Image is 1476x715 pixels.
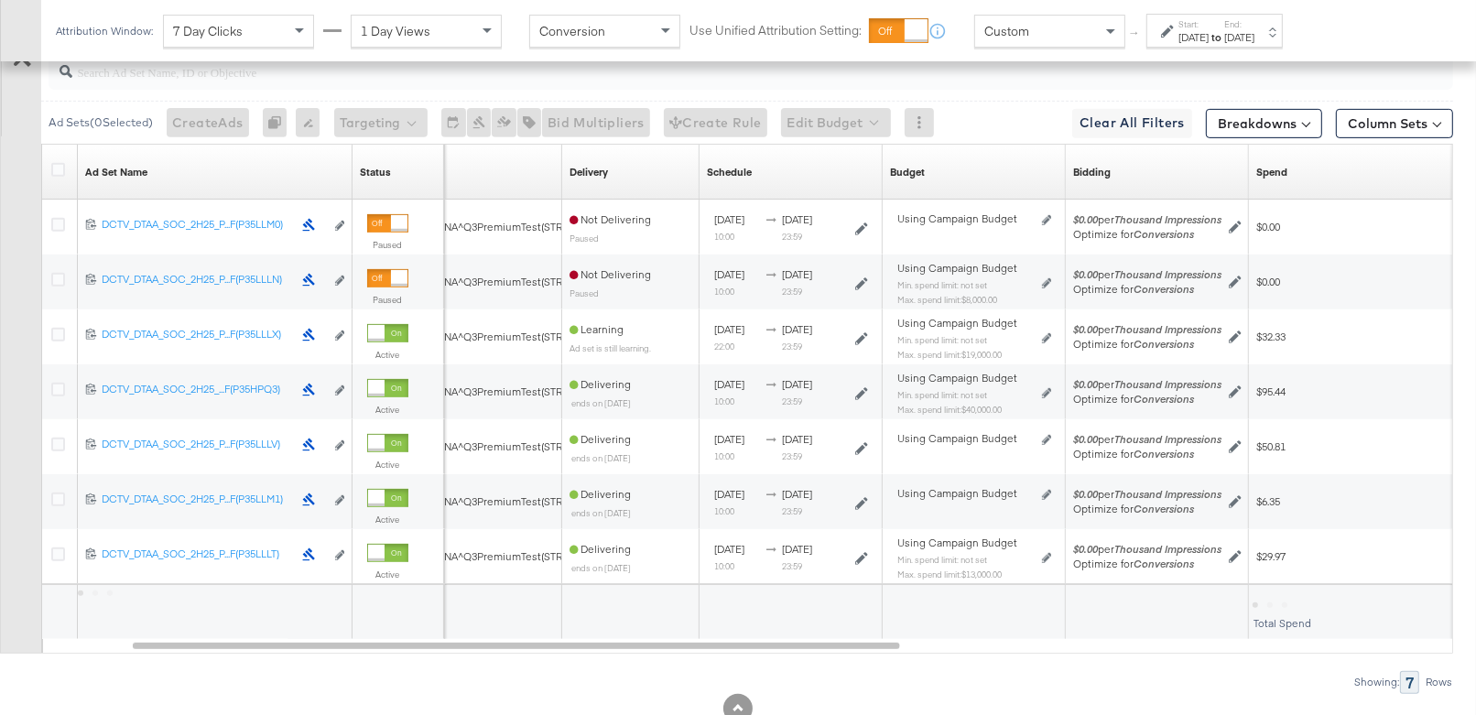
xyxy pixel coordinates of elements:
em: $0.00 [1073,488,1098,502]
span: 7 Day Clicks [173,23,243,39]
label: Start: [1178,18,1209,30]
sub: 10:00 [714,231,734,242]
sub: Max. spend limit : $13,000.00 [897,569,1002,580]
sub: Min. spend limit: not set [897,334,987,345]
span: Custom [984,23,1029,39]
span: per [1073,543,1221,557]
em: Conversions [1134,392,1194,406]
span: DCTV_DTAA_SOC_2H25_PREM_NA^Q3PremiumTest(STRDTV77258) [295,494,612,508]
sub: Min. spend limit: not set [897,554,987,565]
span: DCTV_DTAA_SOC_2H25_PREM_NA^Q3PremiumTest(STRDTV77258) [295,275,612,288]
em: Conversions [1134,502,1194,515]
span: [DATE] [714,433,744,447]
sub: 23:59 [782,231,802,242]
div: Delivery [570,165,608,179]
em: Thousand Impressions [1114,213,1221,227]
label: End: [1224,18,1254,30]
em: Thousand Impressions [1114,543,1221,557]
span: [DATE] [782,213,812,227]
button: Column Sets [1336,109,1453,138]
em: Conversions [1134,447,1194,460]
a: DCTV_DTAA_SOC_2H25_...F(P35HPQ3) [102,383,292,402]
div: DCTV_DTAA_SOC_2H25_P...F(P35LLM1) [102,493,292,507]
div: DCTV_DTAA_SOC_2H25_P...F(P35LLLN) [102,273,292,287]
sub: 23:59 [782,286,802,297]
em: Thousand Impressions [1114,268,1221,282]
sub: 23:59 [782,450,802,461]
span: Not Delivering [570,213,651,227]
div: Optimize for [1073,227,1221,242]
span: per [1073,268,1221,282]
div: Showing: [1353,676,1400,688]
label: Active [367,404,408,416]
label: Active [367,459,408,471]
a: DCTV_DTAA_SOC_2H25_P...F(P35LLLV) [102,438,292,457]
em: $0.00 [1073,323,1098,337]
div: Ad Set Name [85,165,147,179]
label: Active [367,514,408,525]
a: DCTV_DTAA_SOC_2H25_P...F(P35LLM1) [102,493,292,512]
em: $0.00 [1073,268,1098,282]
span: DCTV_DTAA_SOC_2H25_PREM_NA^Q3PremiumTest(STRDTV77258) [295,330,612,343]
span: Clear All Filters [1080,112,1185,135]
sub: 23:59 [782,341,802,352]
sub: ends on [DATE] [571,562,631,573]
label: Active [367,569,408,580]
sub: Max. spend limit : $40,000.00 [897,404,1002,415]
button: Breakdowns [1206,109,1322,138]
span: [DATE] [714,378,744,392]
div: Optimize for [1073,447,1221,461]
div: [DATE] [1178,30,1209,45]
span: Not Delivering [570,268,651,282]
div: Bidding [1073,165,1111,179]
div: Schedule [707,165,752,179]
span: Using Campaign Budget [897,261,1017,276]
strong: to [1209,30,1224,44]
span: DCTV_DTAA_SOC_2H25_PREM_NA^Q3PremiumTest(STRDTV77258) [295,439,612,453]
em: Conversions [1134,282,1194,296]
div: Optimize for [1073,557,1221,571]
input: Search Ad Set Name, ID or Objective [72,47,1327,82]
span: Using Campaign Budget [897,371,1017,385]
span: Conversion [539,23,605,39]
em: $0.00 [1073,433,1098,447]
span: [DATE] [714,268,744,282]
div: Budget [890,165,925,179]
div: Rows [1425,676,1453,688]
label: Use Unified Attribution Setting: [689,22,862,39]
button: Clear All Filters [1072,109,1192,138]
em: Thousand Impressions [1114,323,1221,337]
a: Shows the current budget of Ad Set. [890,165,925,179]
div: Ad Sets ( 0 Selected) [49,114,153,131]
span: Delivering [570,433,631,447]
sub: 10:00 [714,286,734,297]
div: DCTV_DTAA_SOC_2H25_P...F(P35LLLX) [102,328,292,342]
a: DCTV_DTAA_SOC_2H25_P...F(P35LLLT) [102,547,292,567]
span: Delivering [570,488,631,502]
span: 1 Day Views [361,23,430,39]
div: [DATE] [1224,30,1254,45]
sub: ends on [DATE] [571,452,631,463]
em: Thousand Impressions [1114,433,1221,447]
em: Conversions [1134,557,1194,570]
div: Status [360,165,391,179]
span: per [1073,323,1221,337]
span: Delivering [570,378,631,392]
span: ↑ [1127,31,1145,38]
em: $0.00 [1073,213,1098,227]
span: Delivering [570,543,631,557]
div: Optimize for [1073,392,1221,406]
span: [DATE] [782,488,812,502]
sub: Max. spend limit : $8,000.00 [897,294,997,305]
span: [DATE] [714,543,744,557]
a: Shows when your Ad Set is scheduled to deliver. [707,165,752,179]
sub: 10:00 [714,560,734,571]
sub: Min. spend limit: not set [897,389,987,400]
a: Shows the current state of your Ad Set. [360,165,391,179]
sub: Max. spend limit : $19,000.00 [897,349,1002,360]
span: per [1073,488,1221,502]
div: Attribution Window: [55,25,154,38]
a: DCTV_DTAA_SOC_2H25_P...F(P35LLLN) [102,273,292,292]
span: Learning [570,323,624,337]
a: The total amount spent to date. [1256,165,1287,179]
